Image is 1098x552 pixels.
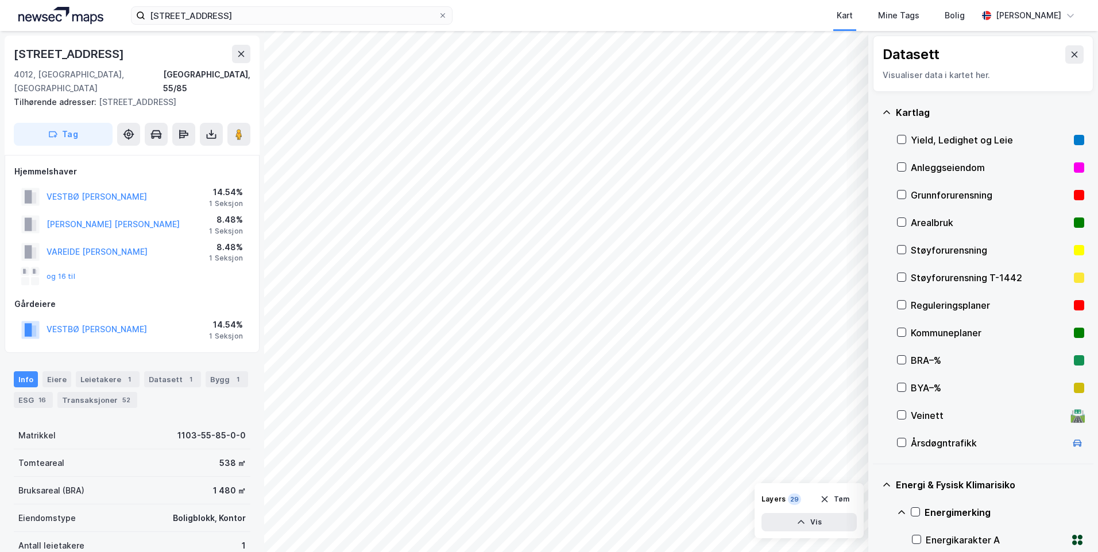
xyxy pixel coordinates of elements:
button: Tag [14,123,113,146]
div: 1 Seksjon [209,254,243,263]
div: Kartlag [896,106,1084,119]
div: Eiendomstype [18,511,76,525]
button: Tøm [813,490,857,508]
div: Datasett [144,371,201,387]
img: logo.a4113a55bc3d86da70a041830d287a7e.svg [18,7,103,24]
div: 16 [36,394,48,406]
div: ESG [14,392,53,408]
div: 8.48% [209,213,243,227]
div: 1 [185,374,196,385]
div: Energimerking [925,506,1084,519]
div: Grunnforurensning [911,188,1069,202]
div: Gårdeiere [14,297,250,311]
div: Layers [761,495,786,504]
div: 1 [232,374,243,385]
div: 1 Seksjon [209,199,243,208]
div: 52 [120,394,133,406]
div: 14.54% [209,318,243,332]
div: [PERSON_NAME] [996,9,1061,22]
div: 1103-55-85-0-0 [177,429,246,442]
div: Støyforurensning [911,243,1069,257]
div: Eiere [42,371,71,387]
div: Visualiser data i kartet her. [883,68,1084,82]
div: Bygg [206,371,248,387]
div: 1 480 ㎡ [213,484,246,497]
span: Tilhørende adresser: [14,97,99,107]
div: Bolig [945,9,965,22]
div: Info [14,371,38,387]
div: Anleggseiendom [911,161,1069,174]
div: Kart [837,9,853,22]
div: 29 [788,493,801,505]
div: Årsdøgntrafikk [911,436,1066,450]
div: [STREET_ADDRESS] [14,95,241,109]
div: Bruksareal (BRA) [18,484,84,497]
div: Støyforurensning T-1442 [911,271,1069,285]
div: Tomteareal [18,456,64,470]
div: Kommuneplaner [911,326,1069,340]
div: 1 Seksjon [209,227,243,236]
div: Energi & Fysisk Klimarisiko [896,478,1084,492]
div: Transaksjoner [57,392,137,408]
div: Datasett [883,45,940,64]
div: 1 Seksjon [209,332,243,341]
div: Mine Tags [878,9,919,22]
div: BYA–% [911,381,1069,395]
div: Boligblokk, Kontor [173,511,246,525]
div: Veinett [911,409,1066,422]
div: Energikarakter A [926,533,1066,547]
input: Søk på adresse, matrikkel, gårdeiere, leietakere eller personer [145,7,438,24]
div: [STREET_ADDRESS] [14,45,126,63]
div: BRA–% [911,353,1069,367]
div: Yield, Ledighet og Leie [911,133,1069,147]
div: Arealbruk [911,216,1069,230]
div: 4012, [GEOGRAPHIC_DATA], [GEOGRAPHIC_DATA] [14,68,163,95]
button: Vis [761,513,857,531]
div: Matrikkel [18,429,56,442]
div: 14.54% [209,185,243,199]
div: 🛣️ [1070,408,1085,423]
div: 538 ㎡ [219,456,246,470]
div: [GEOGRAPHIC_DATA], 55/85 [163,68,250,95]
div: Reguleringsplaner [911,298,1069,312]
div: 1 [123,374,135,385]
div: 8.48% [209,240,243,254]
iframe: Chat Widget [1041,497,1098,552]
div: Leietakere [76,371,140,387]
div: Hjemmelshaver [14,165,250,178]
